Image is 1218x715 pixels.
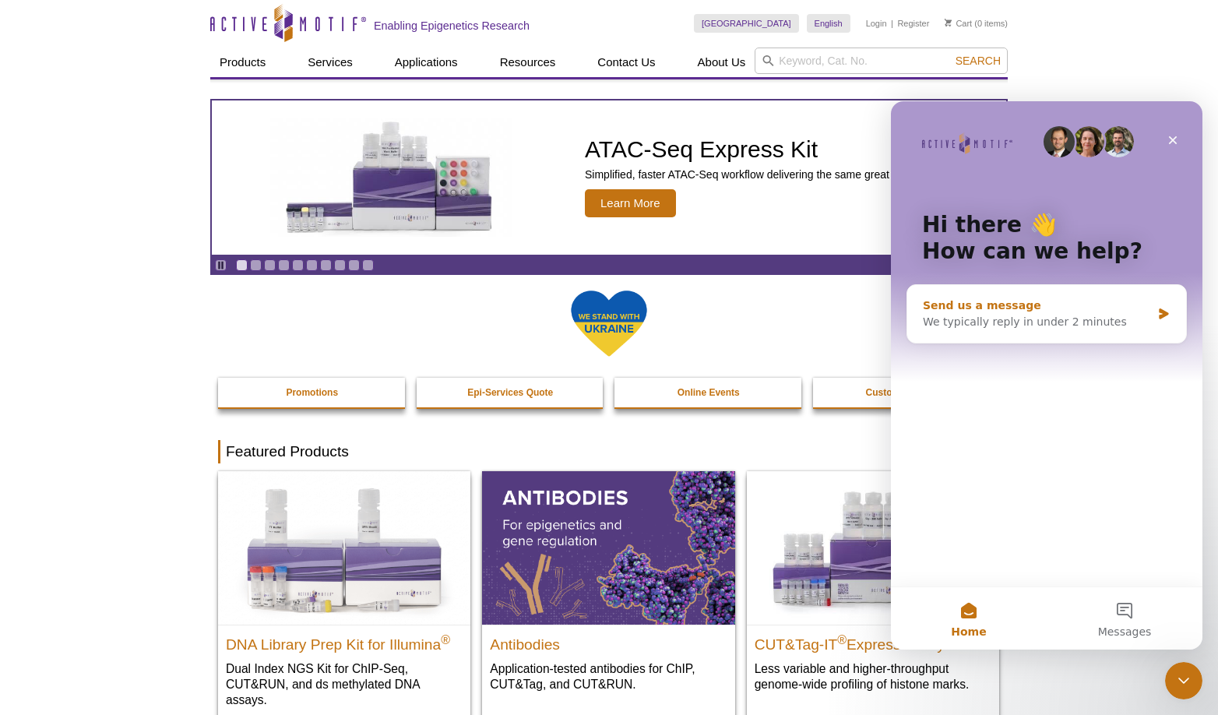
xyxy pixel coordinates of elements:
[614,378,803,407] a: Online Events
[585,189,676,217] span: Learn More
[320,259,332,271] a: Go to slide 7
[417,378,605,407] a: Epi-Services Quote
[866,18,887,29] a: Login
[226,660,463,708] p: Dual Index NGS Kit for ChIP-Seq, CUT&RUN, and ds methylated DNA assays.
[951,54,1005,68] button: Search
[218,440,1000,463] h2: Featured Products
[897,18,929,29] a: Register
[226,629,463,653] h2: DNA Library Prep Kit for Illumina
[362,259,374,271] a: Go to slide 10
[250,259,262,271] a: Go to slide 2
[441,632,450,646] sup: ®
[588,48,664,77] a: Contact Us
[807,14,850,33] a: English
[215,259,227,271] a: Toggle autoplay
[298,48,362,77] a: Services
[490,660,727,692] p: Application-tested antibodies for ChIP, CUT&Tag, and CUT&RUN.
[286,387,338,398] strong: Promotions
[212,100,1006,255] a: ATAC-Seq Express Kit ATAC-Seq Express Kit Simplified, faster ATAC-Seq workflow delivering the sam...
[747,471,999,707] a: CUT&Tag-IT® Express Assay Kit CUT&Tag-IT®Express Assay Kit Less variable and higher-throughput ge...
[755,629,991,653] h2: CUT&Tag-IT Express Assay Kit
[292,259,304,271] a: Go to slide 5
[278,259,290,271] a: Go to slide 4
[1165,662,1202,699] iframe: Intercom live chat
[490,629,727,653] h2: Antibodies
[891,14,893,33] li: |
[210,48,275,77] a: Products
[945,14,1008,33] li: (0 items)
[482,471,734,707] a: All Antibodies Antibodies Application-tested antibodies for ChIP, CUT&Tag, and CUT&RUN.
[837,632,847,646] sup: ®
[348,259,360,271] a: Go to slide 9
[755,48,1008,74] input: Keyword, Cat. No.
[585,138,959,161] h2: ATAC-Seq Express Kit
[212,100,1006,255] article: ATAC-Seq Express Kit
[306,259,318,271] a: Go to slide 6
[747,471,999,624] img: CUT&Tag-IT® Express Assay Kit
[264,259,276,271] a: Go to slide 3
[385,48,467,77] a: Applications
[585,167,959,181] p: Simplified, faster ATAC-Seq workflow delivering the same great quality results
[218,471,470,624] img: DNA Library Prep Kit for Illumina
[688,48,755,77] a: About Us
[945,18,972,29] a: Cart
[334,259,346,271] a: Go to slide 8
[813,378,1002,407] a: Customer Support
[482,471,734,624] img: All Antibodies
[218,378,407,407] a: Promotions
[945,19,952,26] img: Your Cart
[866,387,948,398] strong: Customer Support
[678,387,740,398] strong: Online Events
[262,118,519,237] img: ATAC-Seq Express Kit
[570,289,648,358] img: We Stand With Ukraine
[755,660,991,692] p: Less variable and higher-throughput genome-wide profiling of histone marks​.
[491,48,565,77] a: Resources
[467,387,553,398] strong: Epi-Services Quote
[694,14,799,33] a: [GEOGRAPHIC_DATA]
[236,259,248,271] a: Go to slide 1
[891,101,1202,650] iframe: Intercom live chat
[956,55,1001,67] span: Search
[374,19,530,33] h2: Enabling Epigenetics Research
